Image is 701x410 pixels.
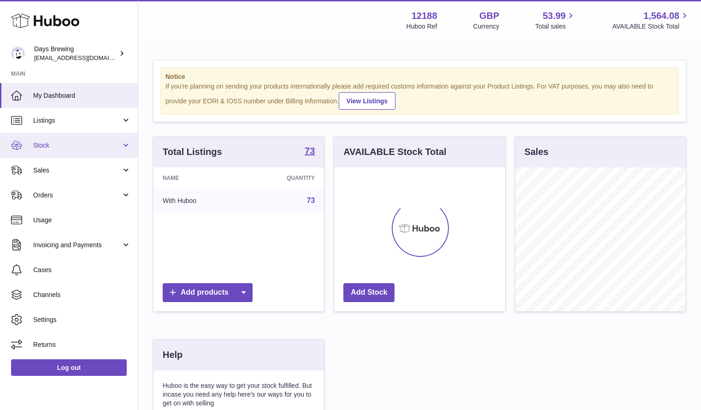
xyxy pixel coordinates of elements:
a: 53.99 Total sales [535,10,576,31]
span: AVAILABLE Stock Total [612,22,690,31]
span: [EMAIL_ADDRESS][DOMAIN_NAME] [34,54,135,61]
span: Cases [33,266,131,274]
a: 1,564.08 AVAILABLE Stock Total [612,10,690,31]
a: 73 [307,196,315,204]
span: Invoicing and Payments [33,241,121,250]
strong: 73 [305,146,315,155]
td: With Huboo [153,189,243,213]
span: Usage [33,216,131,225]
strong: Notice [165,72,674,81]
a: Add products [163,283,253,302]
span: Returns [33,340,131,349]
span: Stock [33,141,121,150]
a: 73 [305,146,315,157]
strong: GBP [479,10,499,22]
span: Listings [33,116,121,125]
a: View Listings [339,92,395,110]
span: My Dashboard [33,91,131,100]
a: Log out [11,359,127,376]
h3: Sales [524,146,548,158]
strong: 12188 [412,10,437,22]
div: Days Brewing [34,45,117,62]
h3: Help [163,349,183,361]
h3: AVAILABLE Stock Total [343,146,446,158]
span: 53.99 [542,10,566,22]
span: Orders [33,191,121,200]
th: Name [153,167,243,189]
div: Huboo Ref [406,22,437,31]
h3: Total Listings [163,146,222,158]
span: Total sales [535,22,576,31]
span: Settings [33,315,131,324]
th: Quantity [243,167,324,189]
span: Channels [33,291,131,299]
div: If you're planning on sending your products internationally please add required customs informati... [165,82,674,110]
span: Sales [33,166,121,175]
a: Add Stock [343,283,395,302]
span: 1,564.08 [643,10,679,22]
p: Huboo is the easy way to get your stock fulfilled. But incase you need any help here's our ways f... [163,381,315,408]
img: helena@daysbrewing.com [11,47,25,60]
div: Currency [473,22,500,31]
